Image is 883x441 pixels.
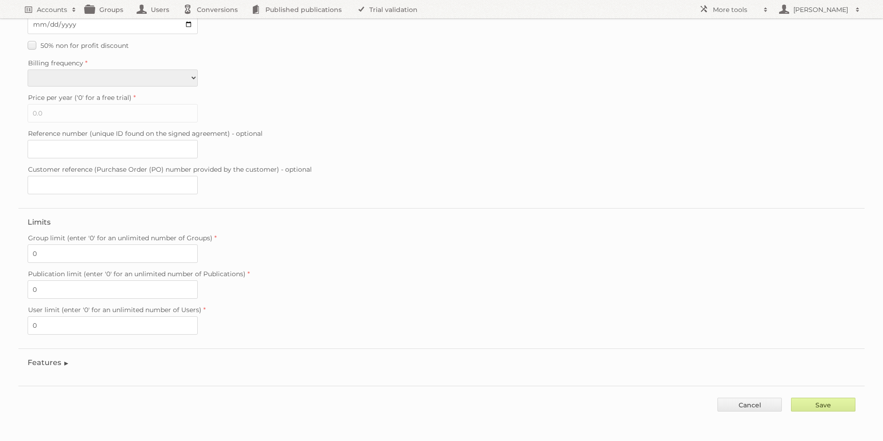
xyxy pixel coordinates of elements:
[28,270,246,278] span: Publication limit (enter '0' for an unlimited number of Publications)
[40,41,129,50] span: 50% non for profit discount
[37,5,67,14] h2: Accounts
[28,358,69,367] legend: Features
[28,59,83,67] span: Billing frequency
[791,5,851,14] h2: [PERSON_NAME]
[28,234,212,242] span: Group limit (enter '0' for an unlimited number of Groups)
[717,398,782,412] a: Cancel
[28,218,51,226] legend: Limits
[28,93,132,102] span: Price per year ('0' for a free trial)
[713,5,759,14] h2: More tools
[28,306,201,314] span: User limit (enter '0' for an unlimited number of Users)
[28,165,312,174] span: Customer reference (Purchase Order (PO) number provided by the customer) - optional
[28,129,263,138] span: Reference number (unique ID found on the signed agreement) - optional
[791,398,855,412] input: Save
